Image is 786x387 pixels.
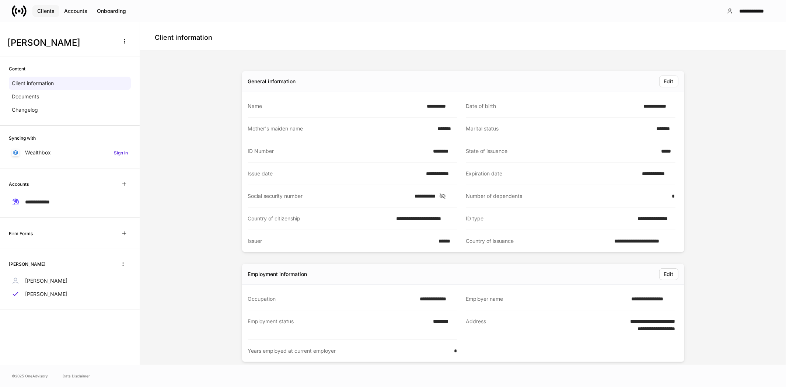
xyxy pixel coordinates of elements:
div: ID Number [248,147,429,155]
div: Employer name [466,295,627,303]
div: Mother's maiden name [248,125,433,132]
a: [PERSON_NAME] [9,274,131,287]
div: ID type [466,215,633,222]
h6: Syncing with [9,135,36,142]
div: Edit [664,272,674,277]
h6: Content [9,65,25,72]
div: General information [248,78,296,85]
div: Accounts [64,8,87,14]
h6: Firm Forms [9,230,33,237]
div: Number of dependents [466,192,668,200]
p: Changelog [12,106,38,114]
button: Accounts [59,5,92,17]
div: Country of issuance [466,237,610,245]
button: Edit [659,268,678,280]
h4: Client information [155,33,212,42]
h3: [PERSON_NAME] [7,37,114,49]
p: Documents [12,93,39,100]
h6: [PERSON_NAME] [9,261,45,268]
p: [PERSON_NAME] [25,277,67,285]
a: [PERSON_NAME] [9,287,131,301]
a: WealthboxSign in [9,146,131,159]
div: Onboarding [97,8,126,14]
button: Onboarding [92,5,131,17]
div: Clients [37,8,55,14]
div: Social security number [248,192,411,200]
div: Address [466,318,608,332]
h6: Sign in [114,149,128,156]
div: Issue date [248,170,422,177]
p: Client information [12,80,54,87]
div: Issuer [248,237,434,245]
div: Expiration date [466,170,638,177]
a: Data Disclaimer [63,373,90,379]
div: Country of citizenship [248,215,392,222]
p: [PERSON_NAME] [25,290,67,298]
a: Documents [9,90,131,103]
div: State of issuance [466,147,657,155]
p: Wealthbox [25,149,51,156]
div: Name [248,102,423,110]
span: © 2025 OneAdvisory [12,373,48,379]
button: Edit [659,76,678,87]
div: Date of birth [466,102,639,110]
div: Employment status [248,318,429,332]
button: Clients [32,5,59,17]
a: Client information [9,77,131,90]
a: Changelog [9,103,131,116]
div: Edit [664,79,674,84]
h6: Accounts [9,181,29,188]
div: Occupation [248,295,416,303]
div: Employment information [248,271,307,278]
div: Years employed at current employer [248,347,450,355]
div: Marital status [466,125,652,132]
